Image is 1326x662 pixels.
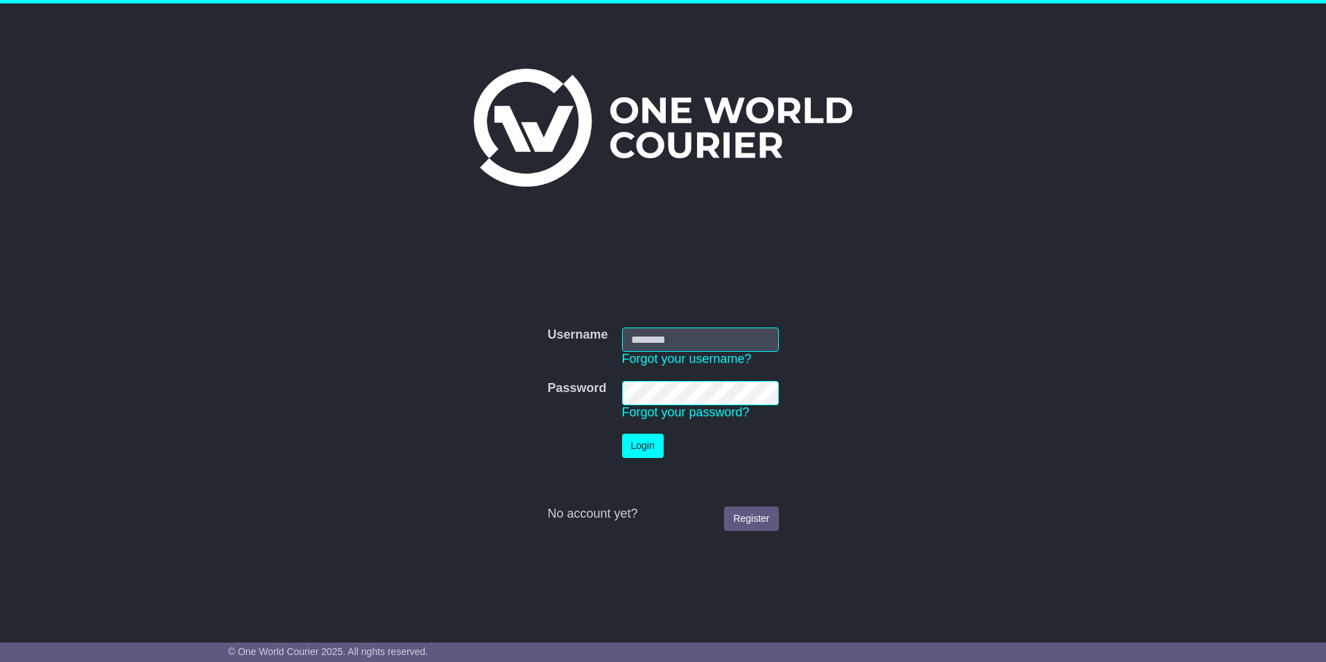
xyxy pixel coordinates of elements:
label: Username [547,328,608,343]
img: One World [474,69,852,187]
a: Register [724,507,778,531]
a: Forgot your password? [622,405,750,419]
a: Forgot your username? [622,352,752,366]
div: No account yet? [547,507,778,522]
span: © One World Courier 2025. All rights reserved. [228,646,429,657]
button: Login [622,434,664,458]
label: Password [547,381,606,396]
